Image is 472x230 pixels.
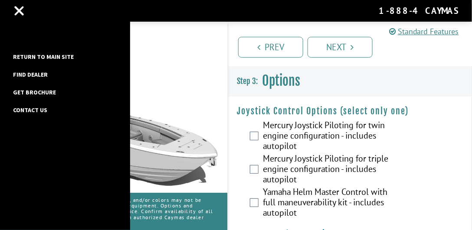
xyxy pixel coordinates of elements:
a: Find Dealer [9,69,78,80]
div: 1-888-4CAYMAS [379,5,459,16]
label: Mercury Joystick Piloting for twin engine configuration - includes autopilot [263,120,388,153]
a: Prev [238,37,303,58]
h4: Joystick Control Options (select only one) [237,106,463,117]
a: Return to main site [9,51,78,62]
label: Yamaha Helm Master Control with full maneuverability kit - includes autopilot [263,187,388,220]
h3: Options [228,65,472,97]
ul: Pagination [236,36,472,58]
a: Standard Features [389,26,459,37]
a: Get Brochure [9,87,78,98]
label: Mercury Joystick Piloting for triple engine configuration - includes autopilot [263,153,388,187]
a: Next [308,37,373,58]
a: Contact Us [9,104,78,116]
